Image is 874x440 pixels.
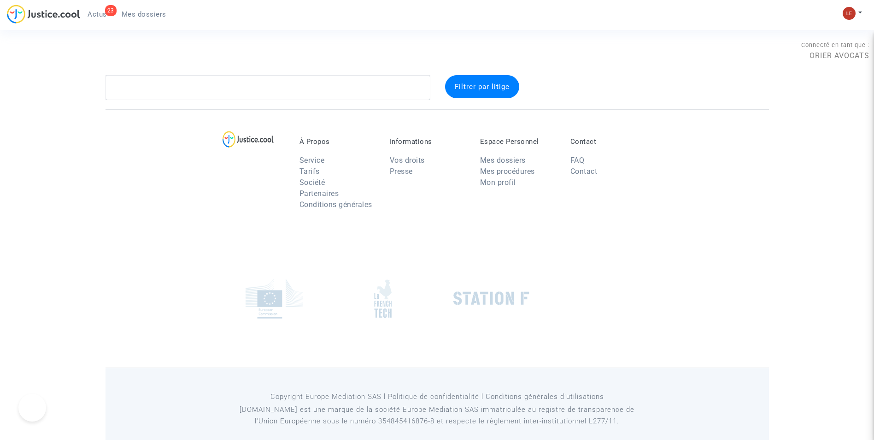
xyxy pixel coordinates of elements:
[88,10,107,18] span: Actus
[223,131,274,148] img: logo-lg.svg
[80,7,114,21] a: 23Actus
[455,83,510,91] span: Filtrer par litige
[299,178,325,187] a: Société
[7,5,80,24] img: jc-logo.svg
[299,137,376,146] p: À Propos
[570,137,647,146] p: Contact
[453,291,529,305] img: stationf.png
[299,189,339,198] a: Partenaires
[801,42,869,48] span: Connecté en tant que :
[390,156,425,165] a: Vos droits
[299,167,320,176] a: Tarifs
[390,167,413,176] a: Presse
[843,7,856,20] img: 7d989c7df380ac848c7da5f314e8ff03
[299,156,325,165] a: Service
[18,394,46,422] iframe: Help Scout Beacon - Open
[114,7,174,21] a: Mes dossiers
[480,167,535,176] a: Mes procédures
[480,156,526,165] a: Mes dossiers
[570,156,585,165] a: FAQ
[227,404,647,427] p: [DOMAIN_NAME] est une marque de la société Europe Mediation SAS immatriculée au registre de tr...
[374,279,392,318] img: french_tech.png
[570,167,598,176] a: Contact
[390,137,466,146] p: Informations
[480,178,516,187] a: Mon profil
[227,391,647,403] p: Copyright Europe Mediation SAS l Politique de confidentialité l Conditions générales d’utilisa...
[105,5,117,16] div: 23
[122,10,166,18] span: Mes dossiers
[299,200,372,209] a: Conditions générales
[480,137,557,146] p: Espace Personnel
[246,279,303,319] img: europe_commision.png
